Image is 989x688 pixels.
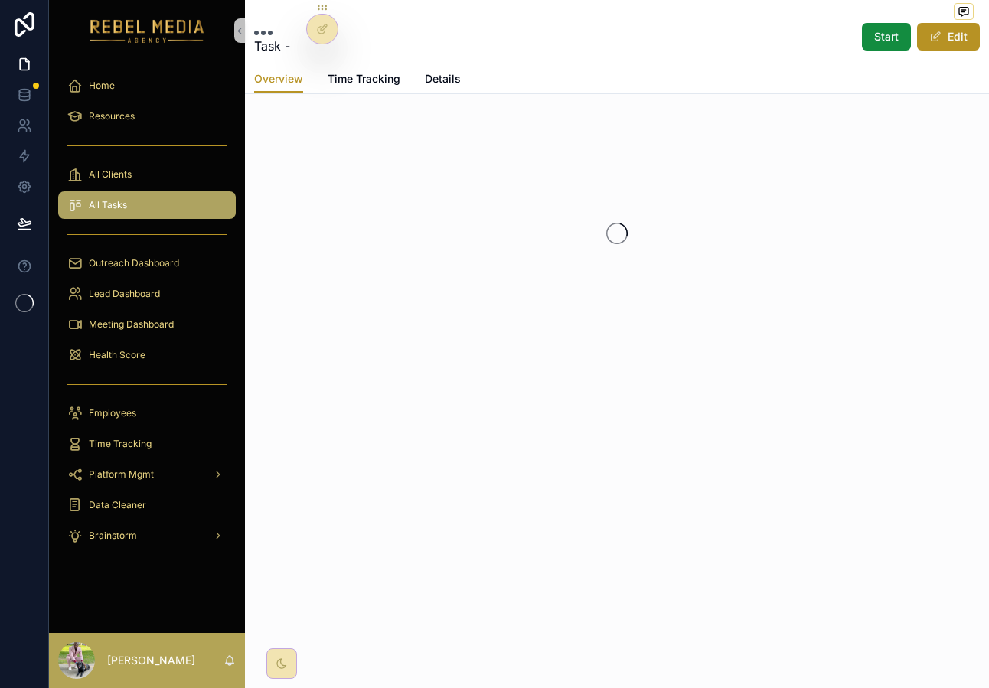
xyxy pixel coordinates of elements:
[89,288,160,300] span: Lead Dashboard
[58,430,236,458] a: Time Tracking
[89,257,179,269] span: Outreach Dashboard
[90,18,204,43] img: App logo
[89,407,136,419] span: Employees
[58,280,236,308] a: Lead Dashboard
[425,65,461,96] a: Details
[58,72,236,99] a: Home
[58,522,236,549] a: Brainstorm
[425,71,461,86] span: Details
[58,311,236,338] a: Meeting Dashboard
[862,23,911,51] button: Start
[89,468,154,481] span: Platform Mgmt
[89,530,137,542] span: Brainstorm
[89,168,132,181] span: All Clients
[89,349,145,361] span: Health Score
[874,29,899,44] span: Start
[254,65,303,94] a: Overview
[89,80,115,92] span: Home
[917,23,980,51] button: Edit
[328,71,400,86] span: Time Tracking
[89,199,127,211] span: All Tasks
[89,318,174,331] span: Meeting Dashboard
[89,110,135,122] span: Resources
[58,461,236,488] a: Platform Mgmt
[58,341,236,369] a: Health Score
[254,71,303,86] span: Overview
[58,191,236,219] a: All Tasks
[58,399,236,427] a: Employees
[89,438,152,450] span: Time Tracking
[58,161,236,188] a: All Clients
[58,249,236,277] a: Outreach Dashboard
[58,103,236,130] a: Resources
[89,499,146,511] span: Data Cleaner
[58,491,236,519] a: Data Cleaner
[328,65,400,96] a: Time Tracking
[49,61,245,569] div: scrollable content
[107,653,195,668] p: [PERSON_NAME]
[254,37,290,55] span: Task -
